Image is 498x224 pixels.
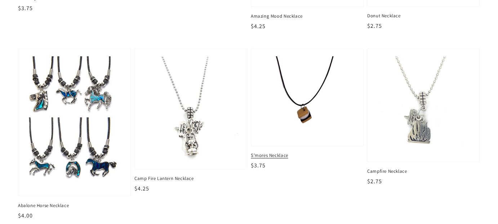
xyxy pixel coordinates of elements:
[251,152,364,159] span: S'mores Necklace
[367,22,382,30] span: $2.75
[367,168,480,175] span: Campfire Necklace
[367,177,382,185] span: $2.75
[251,22,266,30] span: $4.25
[251,13,364,19] span: Amazing Mood Necklace
[18,49,131,220] a: Abalone Horse Necklace Abalone Horse Necklace $4.00
[251,162,266,169] span: $3.75
[257,55,357,140] img: S'mores Necklace
[134,175,247,182] span: Camp Fire Lantern Necklace
[142,56,240,162] img: Camp Fire Lantern Necklace
[251,49,364,170] a: S'mores Necklace S'mores Necklace $3.75
[18,202,131,209] span: Abalone Horse Necklace
[367,49,480,186] a: Campfire Necklace Campfire Necklace $2.75
[26,56,123,189] img: Abalone Horse Necklace
[18,4,33,12] span: $3.75
[134,185,149,192] span: $4.25
[18,212,33,219] span: $4.00
[134,49,247,193] a: Camp Fire Lantern Necklace Camp Fire Lantern Necklace $4.25
[367,13,480,19] span: Donut Necklace
[375,56,472,154] img: Campfire Necklace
